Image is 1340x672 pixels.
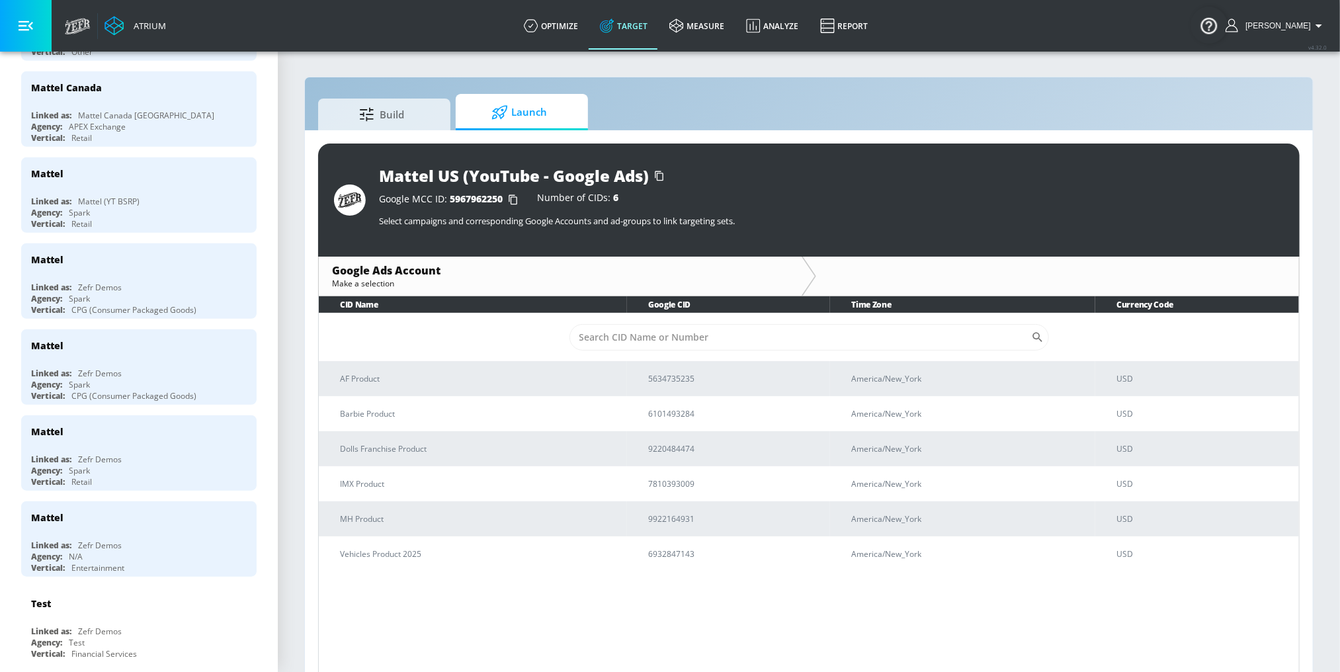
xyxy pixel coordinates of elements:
div: Vertical: [31,648,65,659]
div: Linked as: [31,368,71,379]
div: Mattel US (YouTube - Google Ads) [379,165,649,187]
div: Agency: [31,293,62,304]
p: Dolls Franchise Product [340,442,616,456]
div: MattelLinked as:Zefr DemosAgency:SparkVertical:CPG (Consumer Packaged Goods) [21,243,257,319]
div: Other [71,46,93,58]
span: login as: justin.nim@zefr.com [1240,21,1311,30]
p: America/New_York [851,372,1085,386]
p: Vehicles Product 2025 [340,547,616,561]
a: Atrium [105,16,166,36]
span: Build [331,99,432,130]
div: Zefr Demos [78,626,122,637]
p: 6932847143 [648,547,819,561]
div: Retail [71,218,92,230]
div: Vertical: [31,390,65,401]
p: USD [1116,372,1288,386]
p: IMX Product [340,477,616,491]
button: Open Resource Center [1191,7,1228,44]
p: MH Product [340,512,616,526]
p: America/New_York [851,512,1085,526]
div: Mattel [31,425,63,438]
div: Agency: [31,465,62,476]
button: [PERSON_NAME] [1226,18,1327,34]
div: CPG (Consumer Packaged Goods) [71,390,196,401]
div: TestLinked as:Zefr DemosAgency:TestVertical:Financial Services [21,587,257,663]
div: Make a selection [332,278,788,289]
th: Currency Code [1095,296,1299,313]
p: Select campaigns and corresponding Google Accounts and ad-groups to link targeting sets. [379,215,1284,227]
div: Spark [69,379,90,390]
p: 6101493284 [648,407,819,421]
div: Retail [71,132,92,144]
div: MattelLinked as:Zefr DemosAgency:SparkVertical:Retail [21,415,257,491]
div: MattelLinked as:Zefr DemosAgency:SparkVertical:CPG (Consumer Packaged Goods) [21,329,257,405]
div: Agency: [31,207,62,218]
div: Google Ads Account [332,263,788,278]
div: Spark [69,207,90,218]
div: CPG (Consumer Packaged Goods) [71,304,196,315]
div: Atrium [128,20,166,32]
div: APEX Exchange [69,121,126,132]
div: Google MCC ID: [379,193,524,206]
div: Vertical: [31,132,65,144]
p: AF Product [340,372,616,386]
div: MattelLinked as:Mattel (YT BSRP)Agency:SparkVertical:Retail [21,157,257,233]
span: 6 [613,191,618,204]
span: 5967962250 [450,192,503,205]
div: Vertical: [31,304,65,315]
div: MattelLinked as:Zefr DemosAgency:N/AVertical:Entertainment [21,501,257,577]
div: Mattel [31,253,63,266]
div: Linked as: [31,454,71,465]
div: Linked as: [31,196,71,207]
div: Retail [71,476,92,487]
th: Time Zone [830,296,1095,313]
div: Linked as: [31,110,71,121]
th: Google CID [627,296,830,313]
p: USD [1116,442,1288,456]
p: Barbie Product [340,407,616,421]
div: Google Ads AccountMake a selection [319,257,802,296]
div: Linked as: [31,282,71,293]
div: Financial Services [71,648,137,659]
div: Search CID Name or Number [569,324,1049,351]
div: Vertical: [31,46,65,58]
div: Zefr Demos [78,368,122,379]
div: Mattel [31,167,63,180]
div: Mattel [31,511,63,524]
p: 9922164931 [648,512,819,526]
a: measure [659,2,735,50]
div: Vertical: [31,562,65,573]
div: Mattel CanadaLinked as:Mattel Canada [GEOGRAPHIC_DATA]Agency:APEX ExchangeVertical:Retail [21,71,257,147]
div: Test [69,637,85,648]
div: Linked as: [31,626,71,637]
div: Mattel (YT BSRP) [78,196,140,207]
div: Zefr Demos [78,282,122,293]
div: Zefr Demos [78,454,122,465]
a: optimize [513,2,589,50]
div: Test [31,597,51,610]
p: USD [1116,407,1288,421]
div: Vertical: [31,218,65,230]
div: Vertical: [31,476,65,487]
span: v 4.32.0 [1308,44,1327,51]
div: Linked as: [31,540,71,551]
p: 7810393009 [648,477,819,491]
div: Spark [69,465,90,476]
div: Agency: [31,637,62,648]
div: Mattel [31,339,63,352]
div: Agency: [31,379,62,390]
p: America/New_York [851,442,1085,456]
input: Search CID Name or Number [569,324,1031,351]
p: America/New_York [851,407,1085,421]
span: Launch [469,97,569,128]
p: America/New_York [851,547,1085,561]
a: Target [589,2,659,50]
a: Analyze [735,2,810,50]
p: America/New_York [851,477,1085,491]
